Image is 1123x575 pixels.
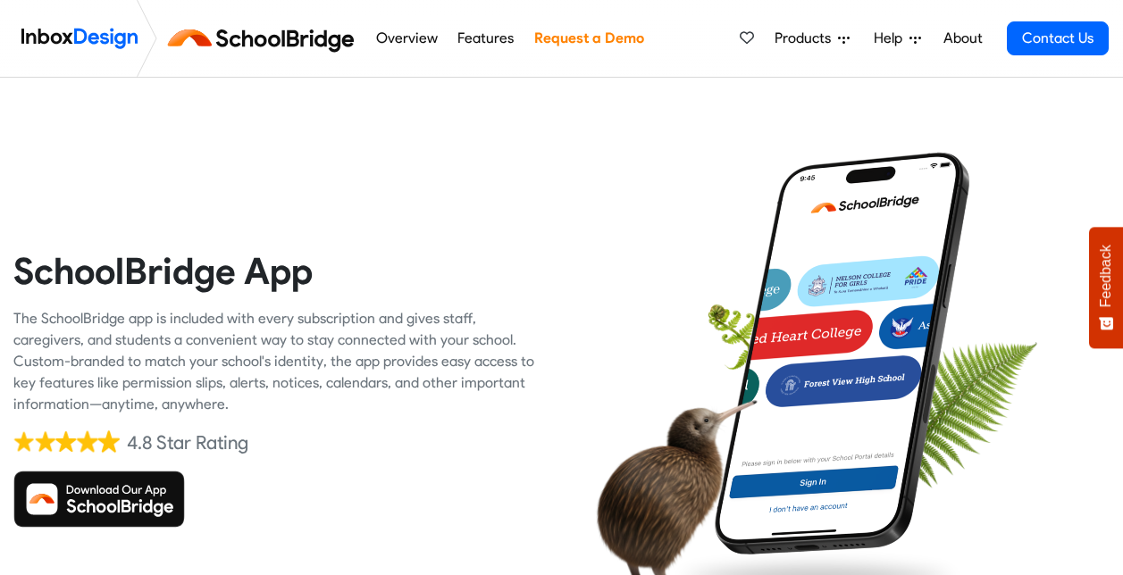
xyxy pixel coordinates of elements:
[13,248,549,294] heading: SchoolBridge App
[164,17,365,60] img: schoolbridge logo
[1098,245,1114,307] span: Feedback
[13,308,549,415] div: The SchoolBridge app is included with every subscription and gives staff, caregivers, and student...
[775,28,838,49] span: Products
[702,151,984,555] img: phone.png
[529,21,649,56] a: Request a Demo
[371,21,442,56] a: Overview
[1007,21,1109,55] a: Contact Us
[453,21,519,56] a: Features
[938,21,987,56] a: About
[1089,227,1123,348] button: Feedback - Show survey
[127,429,248,456] div: 4.8 Star Rating
[767,21,857,56] a: Products
[867,21,928,56] a: Help
[13,471,185,528] img: Download SchoolBridge App
[874,28,909,49] span: Help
